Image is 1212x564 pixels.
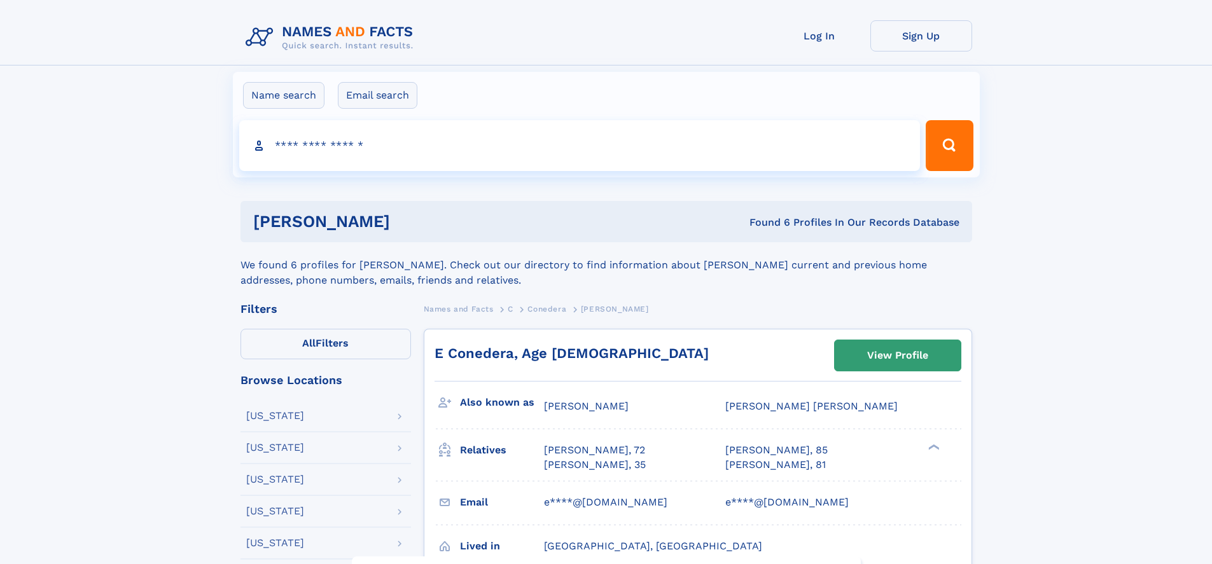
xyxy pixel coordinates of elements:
[925,443,940,451] div: ❯
[926,120,973,171] button: Search Button
[302,337,316,349] span: All
[460,535,544,557] h3: Lived in
[240,242,972,288] div: We found 6 profiles for [PERSON_NAME]. Check out our directory to find information about [PERSON_...
[246,443,304,453] div: [US_STATE]
[527,305,566,313] span: Conedera
[544,443,645,457] a: [PERSON_NAME], 72
[508,305,513,313] span: C
[867,341,928,370] div: View Profile
[527,301,566,317] a: Conedera
[769,20,870,52] a: Log In
[240,329,411,359] label: Filters
[725,400,898,412] span: [PERSON_NAME] [PERSON_NAME]
[870,20,972,52] a: Sign Up
[243,82,324,109] label: Name search
[239,120,921,171] input: search input
[424,301,494,317] a: Names and Facts
[240,303,411,315] div: Filters
[544,400,629,412] span: [PERSON_NAME]
[246,474,304,485] div: [US_STATE]
[460,439,544,461] h3: Relatives
[544,540,762,552] span: [GEOGRAPHIC_DATA], [GEOGRAPHIC_DATA]
[246,411,304,421] div: [US_STATE]
[240,20,424,55] img: Logo Names and Facts
[338,82,417,109] label: Email search
[581,305,649,313] span: [PERSON_NAME]
[835,340,961,371] a: View Profile
[544,458,646,472] a: [PERSON_NAME], 35
[253,214,570,230] h1: [PERSON_NAME]
[460,392,544,413] h3: Also known as
[240,375,411,386] div: Browse Locations
[246,506,304,516] div: [US_STATE]
[725,443,828,457] a: [PERSON_NAME], 85
[508,301,513,317] a: C
[435,345,709,361] a: E Conedera, Age [DEMOGRAPHIC_DATA]
[460,492,544,513] h3: Email
[246,538,304,548] div: [US_STATE]
[725,458,826,472] a: [PERSON_NAME], 81
[569,216,959,230] div: Found 6 Profiles In Our Records Database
